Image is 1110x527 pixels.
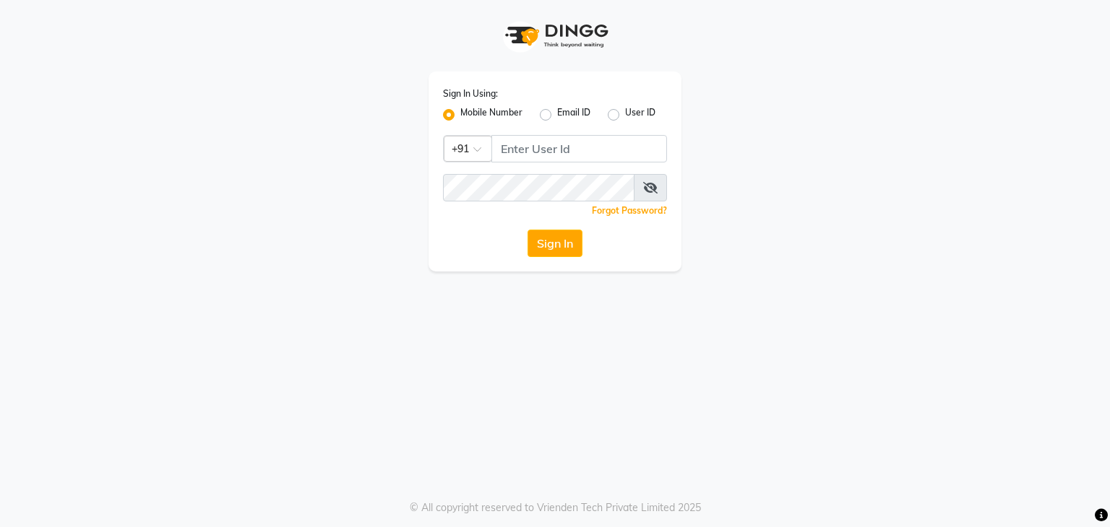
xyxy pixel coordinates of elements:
label: Mobile Number [460,106,522,123]
input: Username [491,135,667,162]
button: Sign In [528,230,582,257]
img: logo1.svg [497,14,613,57]
label: Email ID [557,106,590,123]
a: Forgot Password? [592,205,667,216]
input: Username [443,174,634,201]
label: Sign In Using: [443,87,498,100]
label: User ID [625,106,655,123]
